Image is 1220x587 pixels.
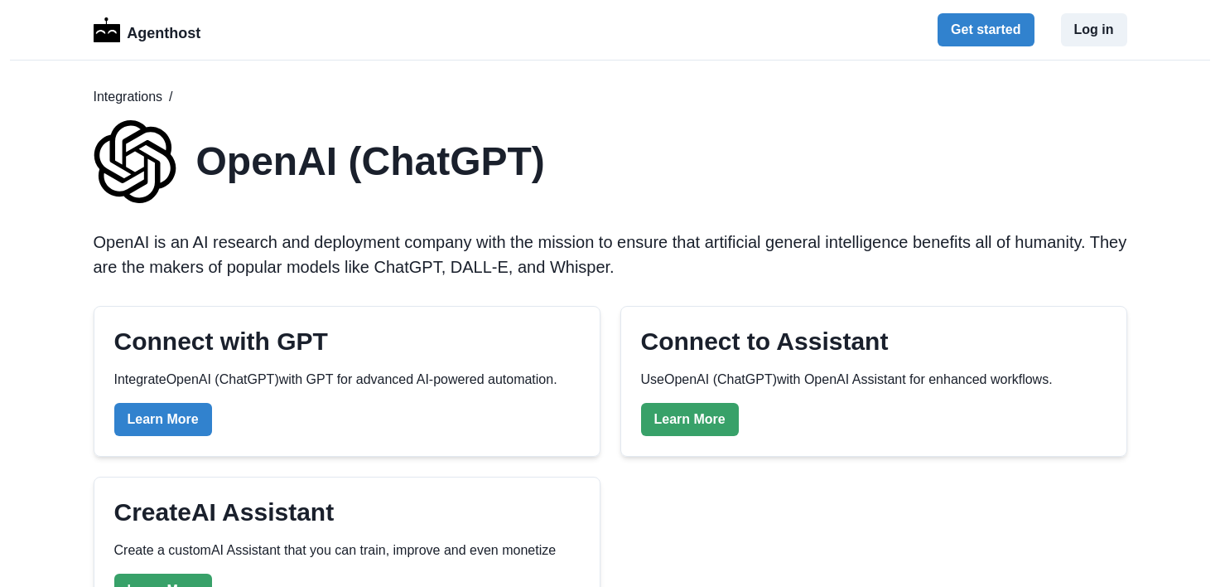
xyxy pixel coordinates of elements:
button: Get started [938,13,1034,46]
h2: Connect to Assistant [641,327,889,357]
h1: OpenAI (ChatGPT) [196,142,545,182]
a: Integrations [94,87,163,107]
p: Integrate OpenAI (ChatGPT) with GPT for advanced AI-powered automation. [114,370,557,390]
a: Learn More [641,403,739,436]
h2: Create AI Assistant [114,497,335,527]
img: OpenAI (ChatGPT) [94,120,176,203]
button: Log in [1061,13,1127,46]
span: / [169,87,172,107]
nav: breadcrumb [94,87,1127,107]
a: Learn More [114,403,212,436]
p: OpenAI is an AI research and deployment company with the mission to ensure that artificial genera... [94,230,1127,279]
p: Create a custom AI Assistant that you can train, improve and even monetize [114,541,557,560]
img: Logo [94,17,121,42]
a: LogoAgenthost [94,16,201,45]
p: Agenthost [127,16,200,45]
h2: Connect with GPT [114,327,328,357]
p: Use OpenAI (ChatGPT) with OpenAI Assistant for enhanced workflows. [641,370,1053,390]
